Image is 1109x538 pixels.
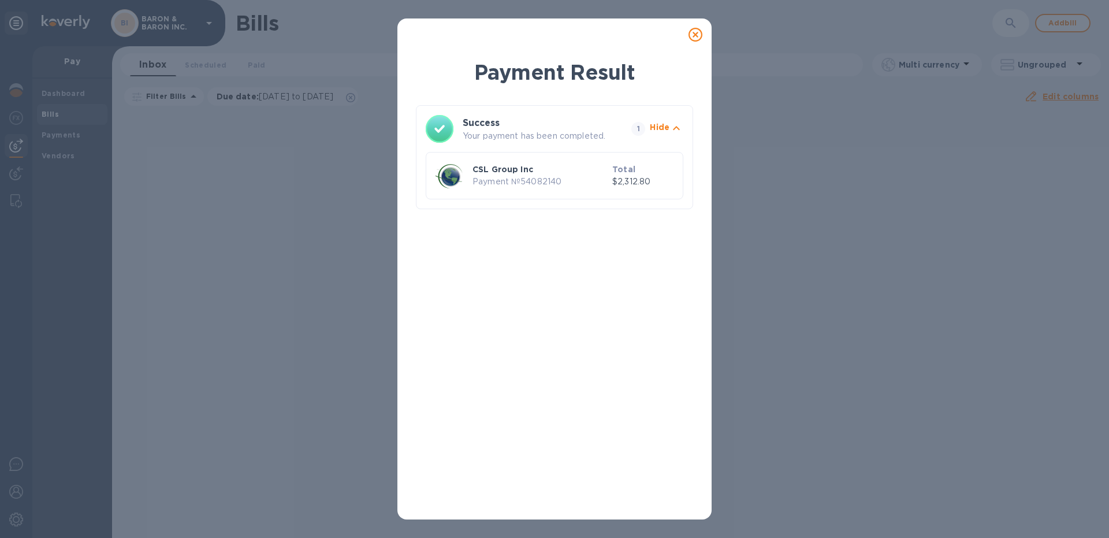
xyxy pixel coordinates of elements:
[650,121,669,133] p: Hide
[612,165,635,174] b: Total
[472,176,608,188] p: Payment № 54082140
[612,176,673,188] p: $2,312.80
[463,116,611,130] h3: Success
[416,58,693,87] h1: Payment Result
[650,121,683,137] button: Hide
[631,122,645,136] span: 1
[472,164,608,175] p: CSL Group Inc
[463,130,627,142] p: Your payment has been completed.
